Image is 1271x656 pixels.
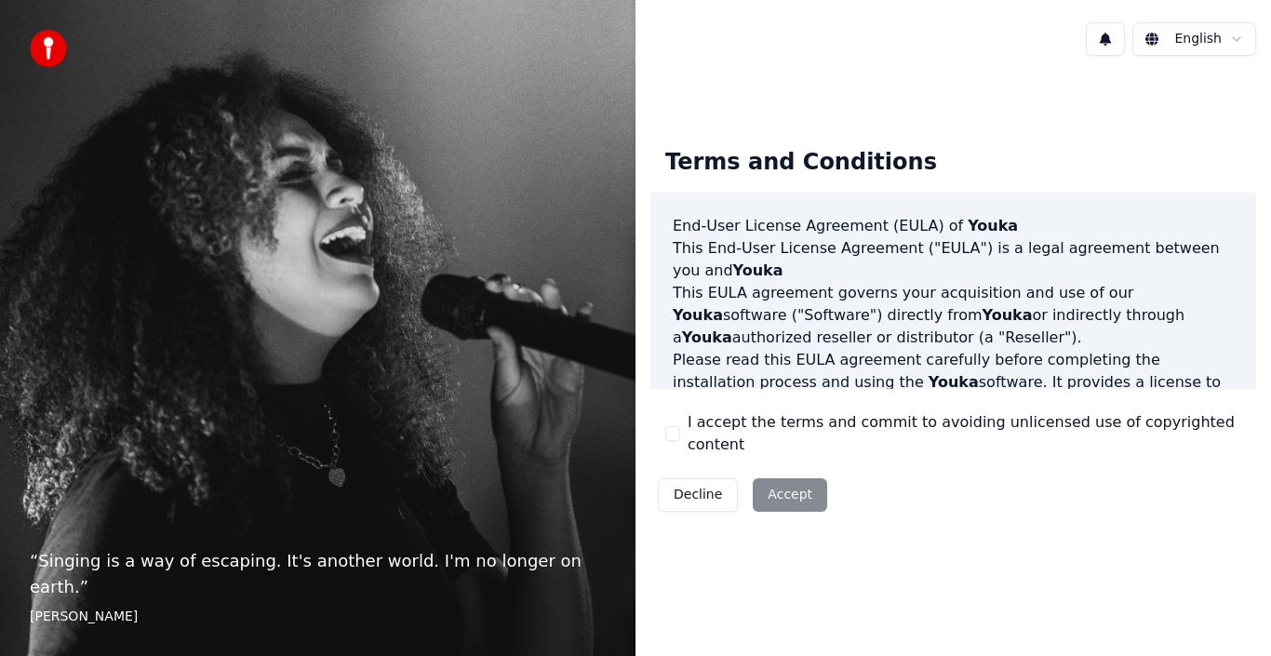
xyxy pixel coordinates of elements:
button: Decline [658,478,738,512]
label: I accept the terms and commit to avoiding unlicensed use of copyrighted content [688,411,1241,456]
img: youka [30,30,67,67]
p: Please read this EULA agreement carefully before completing the installation process and using th... [673,349,1234,438]
h3: End-User License Agreement (EULA) of [673,215,1234,237]
span: Youka [983,306,1033,324]
span: Youka [968,217,1018,234]
span: Youka [733,261,783,279]
p: This End-User License Agreement ("EULA") is a legal agreement between you and [673,237,1234,282]
span: Youka [682,328,732,346]
div: Terms and Conditions [650,133,952,193]
span: Youka [929,373,979,391]
footer: [PERSON_NAME] [30,608,606,626]
p: This EULA agreement governs your acquisition and use of our software ("Software") directly from o... [673,282,1234,349]
span: Youka [673,306,723,324]
p: “ Singing is a way of escaping. It's another world. I'm no longer on earth. ” [30,548,606,600]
